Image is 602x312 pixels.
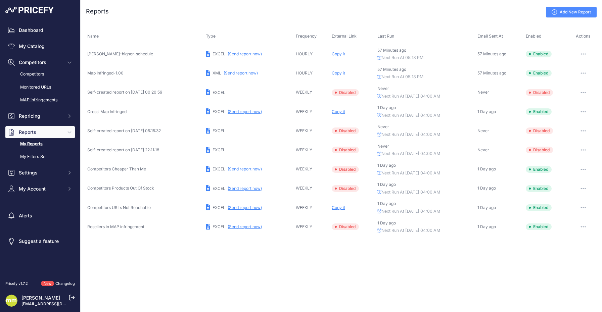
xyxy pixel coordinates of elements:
[87,128,161,133] span: Self-created report on [DATE] 05:15:32
[5,235,75,247] a: Suggest a feature
[5,24,75,36] a: Dashboard
[546,7,597,17] a: Add New Report
[332,34,357,39] span: External Link
[332,51,345,56] span: Copy it
[526,127,553,134] span: Disabled
[228,166,262,172] button: (Send report now)
[296,128,312,133] span: WEEKLY
[213,128,225,133] span: EXCEL
[228,51,262,57] button: (Send report now)
[213,147,225,152] span: EXCEL
[5,82,75,93] a: Monitored URLs
[87,224,144,229] span: Resellers in MAP infringement
[332,223,359,230] span: Disabled
[19,113,63,119] span: Repricing
[213,90,225,95] span: EXCEL
[477,70,506,75] span: 57 Minutes ago
[477,34,503,39] span: Email Sent At
[526,147,553,153] span: Disabled
[526,185,552,192] span: Enabled
[377,163,396,168] span: 1 Day ago
[296,205,312,210] span: WEEKLY
[228,224,262,229] button: (Send report now)
[332,109,345,114] span: Copy it
[296,147,312,152] span: WEEKLY
[332,205,345,210] span: Copy it
[21,301,92,306] a: [EMAIL_ADDRESS][DOMAIN_NAME]
[377,124,389,129] span: Never
[86,7,109,16] h2: Reports
[477,166,496,171] span: 1 Day ago
[296,109,312,114] span: WEEKLY
[377,201,396,206] span: 1 Day ago
[377,86,389,91] span: Never
[213,109,225,114] span: EXCEL
[87,51,153,56] span: [PERSON_NAME]-higher-schedule
[5,56,75,68] button: Competitors
[19,129,63,136] span: Reports
[477,51,506,56] span: 57 Minutes ago
[377,227,475,234] p: Next Run At [DATE] 04:00 AM
[224,70,258,76] button: (Send report now)
[19,59,63,66] span: Competitors
[87,70,124,75] span: Map Infringed-1.00
[206,34,216,39] span: Type
[377,67,406,72] span: 57 Minutes ago
[228,186,262,191] button: (Send report now)
[377,93,475,100] p: Next Run At [DATE] 04:00 AM
[41,281,54,287] span: New
[526,166,552,173] span: Enabled
[19,186,63,192] span: My Account
[477,109,496,114] span: 1 Day ago
[332,127,359,134] span: Disabled
[87,34,99,39] span: Name
[332,89,359,96] span: Disabled
[296,70,313,75] span: HOURLY
[377,74,475,80] p: Next Run At 05:18 PM
[5,281,28,287] div: Pricefy v1.7.2
[526,223,552,230] span: Enabled
[5,183,75,195] button: My Account
[228,109,262,114] button: (Send report now)
[21,295,60,301] a: [PERSON_NAME]
[377,105,396,110] span: 1 Day ago
[377,189,475,196] p: Next Run At [DATE] 04:00 AM
[332,185,359,192] span: Disabled
[5,7,54,13] img: Pricefy Logo
[377,112,475,119] p: Next Run At [DATE] 04:00 AM
[87,90,162,95] span: Self-created report on [DATE] 00:20:59
[296,224,312,229] span: WEEKLY
[296,34,317,39] span: Frequency
[526,89,553,96] span: Disabled
[5,210,75,222] a: Alerts
[87,166,146,171] span: Competitors Cheaper Than Me
[5,167,75,179] button: Settings
[377,208,475,215] p: Next Run At [DATE] 04:00 AM
[377,34,394,39] span: Last Run
[5,110,75,122] button: Repricing
[477,224,496,229] span: 1 Day ago
[5,94,75,106] a: MAP infringements
[228,205,262,210] button: (Send report now)
[526,51,552,57] span: Enabled
[477,147,489,152] span: Never
[87,205,151,210] span: Competitors URLs Not Reachable
[213,186,225,191] span: EXCEL
[296,186,312,191] span: WEEKLY
[5,24,75,273] nav: Sidebar
[377,132,475,138] p: Next Run At [DATE] 04:00 AM
[213,51,225,56] span: EXCEL
[526,34,542,39] span: Enabled
[377,182,396,187] span: 1 Day ago
[55,281,75,286] a: Changelog
[526,204,552,211] span: Enabled
[213,205,225,210] span: EXCEL
[332,70,345,75] span: Copy it
[5,151,75,163] a: My Filters Set
[477,205,496,210] span: 1 Day ago
[296,166,312,171] span: WEEKLY
[526,108,552,115] span: Enabled
[526,70,552,76] span: Enabled
[296,90,312,95] span: WEEKLY
[377,48,406,53] span: 57 Minutes ago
